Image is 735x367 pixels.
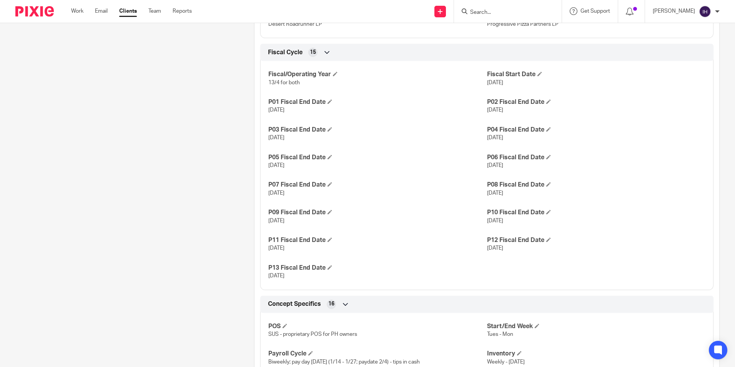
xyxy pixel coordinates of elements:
[268,48,303,57] span: Fiscal Cycle
[268,22,322,27] span: Desert Roadrunner LP
[487,153,705,162] h4: P06 Fiscal End Date
[71,7,83,15] a: Work
[173,7,192,15] a: Reports
[487,98,705,106] h4: P02 Fiscal End Date
[268,135,284,140] span: [DATE]
[268,126,487,134] h4: P03 Fiscal End Date
[268,107,284,113] span: [DATE]
[268,153,487,162] h4: P05 Fiscal End Date
[268,264,487,272] h4: P13 Fiscal End Date
[653,7,695,15] p: [PERSON_NAME]
[487,332,513,337] span: Tues - Mon
[487,107,503,113] span: [DATE]
[148,7,161,15] a: Team
[268,70,487,78] h4: Fiscal/Operating Year
[268,190,284,196] span: [DATE]
[268,98,487,106] h4: P01 Fiscal End Date
[487,80,503,85] span: [DATE]
[15,6,54,17] img: Pixie
[487,126,705,134] h4: P04 Fiscal End Date
[580,8,610,14] span: Get Support
[268,163,284,168] span: [DATE]
[487,22,559,27] span: Progressive Pizza Partners LP
[487,322,705,330] h4: Start/End Week
[487,190,503,196] span: [DATE]
[268,359,420,365] span: Biweekly; pay day [DATE] (1/14 - 1/27; paydate 2/4) - tips in cash
[469,9,539,16] input: Search
[268,209,487,217] h4: P09 Fiscal End Date
[268,273,284,279] span: [DATE]
[268,300,321,308] span: Concept Specifics
[487,218,503,224] span: [DATE]
[487,181,705,189] h4: P08 Fiscal End Date
[487,70,705,78] h4: Fiscal Start Date
[119,7,137,15] a: Clients
[310,48,316,56] span: 15
[268,181,487,189] h4: P07 Fiscal End Date
[487,135,503,140] span: [DATE]
[487,359,525,365] span: Weekly - [DATE]
[487,350,705,358] h4: Inventory
[268,218,284,224] span: [DATE]
[268,80,300,85] span: 13/4 for both
[95,7,108,15] a: Email
[268,350,487,358] h4: Payroll Cycle
[268,332,357,337] span: SUS - proprietary POS for PH owners
[328,300,334,308] span: 16
[268,236,487,244] h4: P11 Fiscal End Date
[487,209,705,217] h4: P10 Fiscal End Date
[487,236,705,244] h4: P12 Fiscal End Date
[699,5,711,18] img: svg%3E
[487,163,503,168] span: [DATE]
[268,245,284,251] span: [DATE]
[487,245,503,251] span: [DATE]
[268,322,487,330] h4: POS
